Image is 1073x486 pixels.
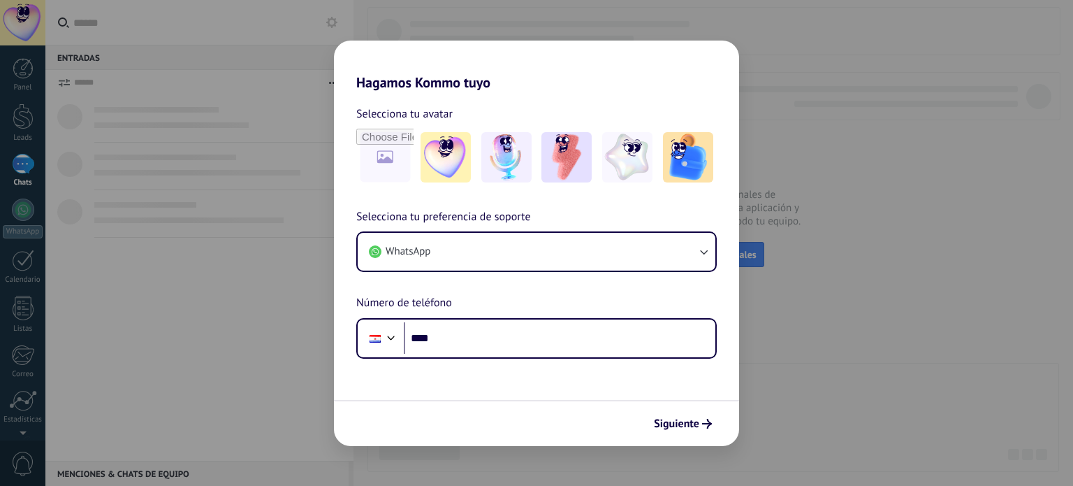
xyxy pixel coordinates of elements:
[648,412,718,436] button: Siguiente
[386,245,430,259] span: WhatsApp
[541,132,592,183] img: -3.jpeg
[358,233,715,271] button: WhatsApp
[362,324,388,353] div: Paraguay: + 595
[654,419,699,429] span: Siguiente
[356,208,531,227] span: Selecciona tu preferencia de soporte
[356,105,453,123] span: Selecciona tu avatar
[356,294,452,313] span: Número de teléfono
[481,132,532,183] img: -2.jpeg
[334,41,739,91] h2: Hagamos Kommo tuyo
[663,132,713,183] img: -5.jpeg
[602,132,652,183] img: -4.jpeg
[421,132,471,183] img: -1.jpeg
